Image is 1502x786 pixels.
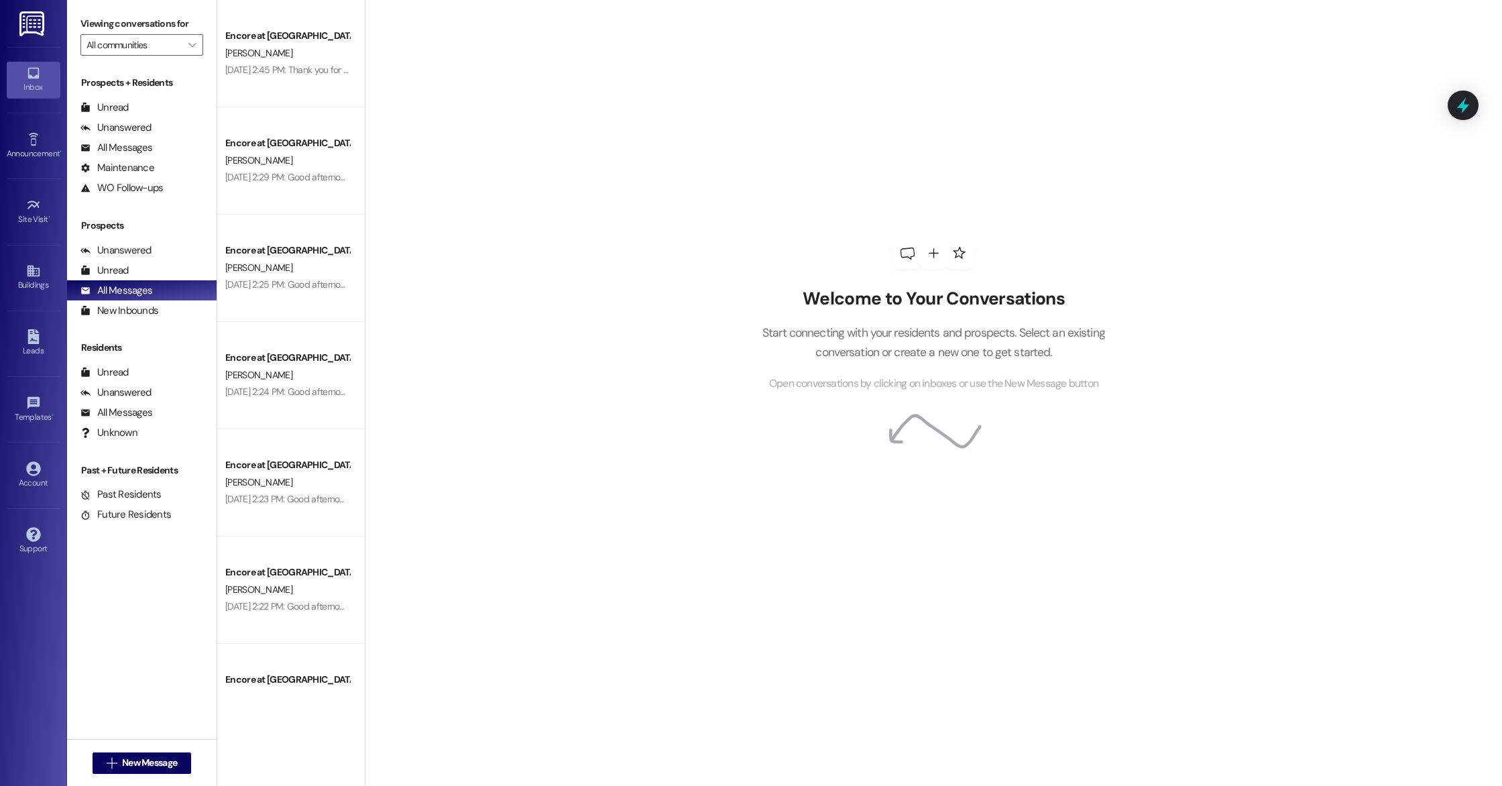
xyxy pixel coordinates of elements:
[67,463,217,478] div: Past + Future Residents
[7,260,60,296] a: Buildings
[742,323,1125,361] p: Start connecting with your residents and prospects. Select an existing conversation or create a n...
[80,264,129,278] div: Unread
[7,523,60,559] a: Support
[80,386,152,400] div: Unanswered
[80,426,137,440] div: Unknown
[80,161,154,175] div: Maintenance
[80,284,152,298] div: All Messages
[80,508,171,522] div: Future Residents
[225,351,349,365] div: Encore at [GEOGRAPHIC_DATA]
[80,181,163,195] div: WO Follow-ups
[80,304,158,318] div: New Inbounds
[80,121,152,135] div: Unanswered
[188,40,196,50] i: 
[7,62,60,98] a: Inbox
[225,691,292,703] span: [PERSON_NAME]
[225,262,292,274] span: [PERSON_NAME]
[122,756,177,770] span: New Message
[107,758,117,769] i: 
[225,565,349,579] div: Encore at [GEOGRAPHIC_DATA]
[80,366,129,380] div: Unread
[48,213,50,222] span: •
[60,147,62,156] span: •
[225,243,349,258] div: Encore at [GEOGRAPHIC_DATA]
[67,341,217,355] div: Residents
[19,11,47,36] img: ResiDesk Logo
[86,34,182,56] input: All communities
[80,13,203,34] label: Viewing conversations for
[742,288,1125,310] h2: Welcome to Your Conversations
[93,752,192,774] button: New Message
[225,583,292,596] span: [PERSON_NAME]
[7,457,60,494] a: Account
[225,369,292,381] span: [PERSON_NAME]
[225,47,292,59] span: [PERSON_NAME]
[225,154,292,166] span: [PERSON_NAME]
[80,243,152,258] div: Unanswered
[67,219,217,233] div: Prospects
[52,410,54,420] span: •
[225,476,292,488] span: [PERSON_NAME]
[225,136,349,150] div: Encore at [GEOGRAPHIC_DATA]
[80,141,152,155] div: All Messages
[769,376,1098,392] span: Open conversations by clicking on inboxes or use the New Message button
[67,76,217,90] div: Prospects + Residents
[225,458,349,472] div: Encore at [GEOGRAPHIC_DATA]
[7,194,60,230] a: Site Visit •
[80,406,152,420] div: All Messages
[80,101,129,115] div: Unread
[7,392,60,428] a: Templates •
[80,488,162,502] div: Past Residents
[7,325,60,361] a: Leads
[225,673,349,687] div: Encore at [GEOGRAPHIC_DATA]
[225,29,349,43] div: Encore at [GEOGRAPHIC_DATA]
[225,64,548,76] div: [DATE] 2:45 PM: Thank you for your response! I will remove you from our contact list.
